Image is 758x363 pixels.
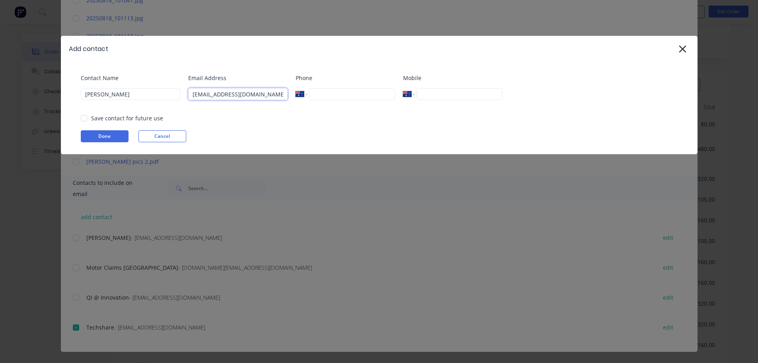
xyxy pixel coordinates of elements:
label: Phone [296,74,395,82]
label: Email Address [188,74,288,82]
label: Mobile [403,74,503,82]
div: Add contact [69,44,108,54]
label: Contact Name [81,74,180,82]
button: Cancel [138,130,186,142]
button: Done [81,130,129,142]
div: Save contact for future use [91,114,163,122]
